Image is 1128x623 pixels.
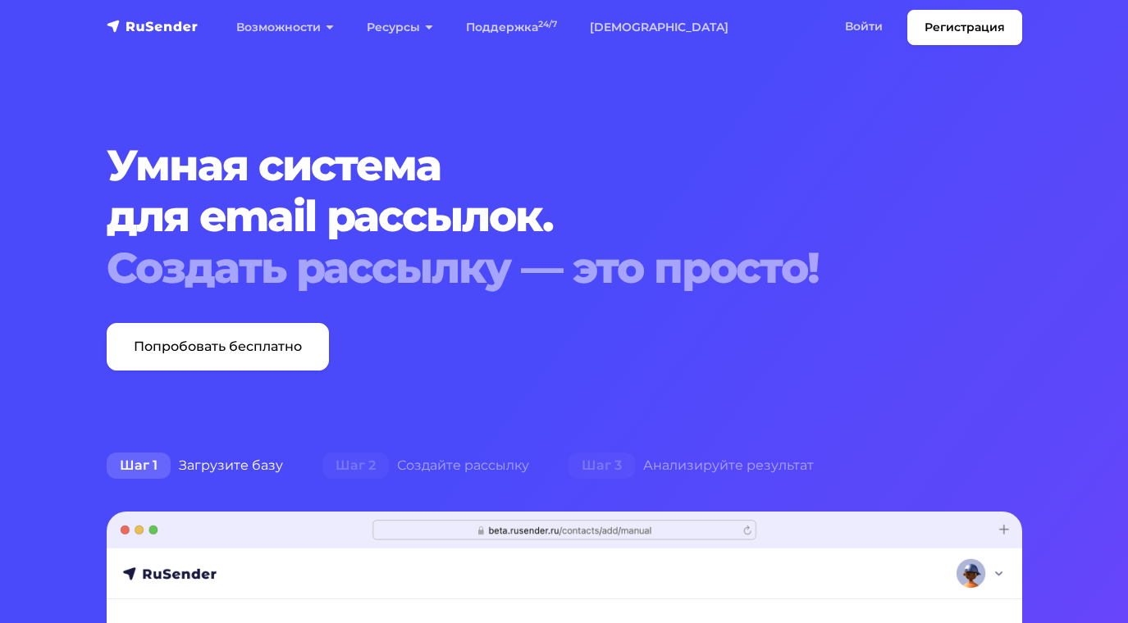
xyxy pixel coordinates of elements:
div: Создать рассылку — это просто! [107,243,1022,293]
h1: Умная система для email рассылок. [107,140,1022,293]
a: Поддержка24/7 [450,11,573,44]
a: [DEMOGRAPHIC_DATA] [573,11,745,44]
div: Анализируйте результат [549,449,833,482]
span: Шаг 2 [322,452,389,479]
img: RuSender [107,18,199,34]
a: Попробовать бесплатно [107,323,329,371]
span: Шаг 3 [569,452,635,479]
a: Ресурсы [350,11,450,44]
span: Шаг 1 [107,452,171,479]
sup: 24/7 [538,19,557,30]
a: Возможности [220,11,350,44]
div: Создайте рассылку [303,449,549,482]
a: Регистрация [907,10,1022,45]
div: Загрузите базу [87,449,303,482]
a: Войти [829,10,899,43]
